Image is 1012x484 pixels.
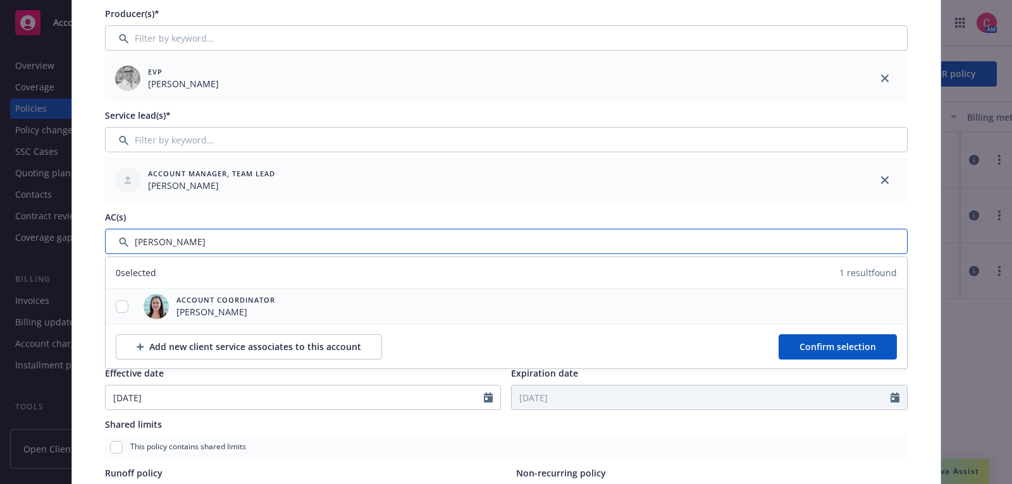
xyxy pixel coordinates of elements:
[105,211,126,223] span: AC(s)
[137,335,361,359] div: Add new client service associates to this account
[105,25,908,51] input: Filter by keyword...
[877,71,892,86] a: close
[512,385,891,409] input: MM/DD/YYYY
[148,168,275,179] span: Account Manager, Team Lead
[116,266,156,279] span: 0 selected
[516,467,606,479] span: Non-recurring policy
[484,392,493,402] svg: Calendar
[779,334,897,360] button: Confirm selection
[877,172,892,188] a: close
[105,109,171,121] span: Service lead(s)*
[839,266,897,279] span: 1 result found
[799,341,876,353] span: Confirm selection
[105,367,164,379] span: Effective date
[105,229,908,254] input: Filter by keyword...
[144,294,169,319] img: employee photo
[106,385,484,409] input: MM/DD/YYYY
[148,66,219,77] span: EVP
[105,8,159,20] span: Producer(s)*
[148,77,219,90] span: [PERSON_NAME]
[105,418,162,430] span: Shared limits
[105,436,908,459] div: This policy contains shared limits
[115,66,140,91] img: employee photo
[148,179,275,192] span: [PERSON_NAME]
[176,305,275,318] span: [PERSON_NAME]
[105,127,908,152] input: Filter by keyword...
[891,392,899,402] svg: Calendar
[176,294,275,305] span: Account Coordinator
[116,334,382,360] button: Add new client service associates to this account
[105,467,163,479] span: Runoff policy
[511,367,578,379] span: Expiration date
